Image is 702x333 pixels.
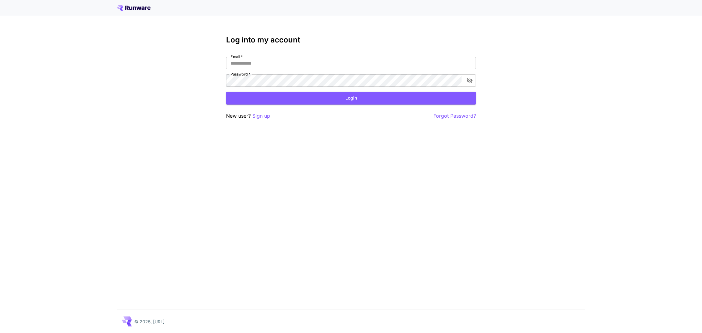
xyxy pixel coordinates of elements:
label: Password [230,71,250,77]
button: Login [226,92,476,105]
button: Sign up [252,112,270,120]
button: toggle password visibility [464,75,475,86]
p: New user? [226,112,270,120]
p: © 2025, [URL] [134,318,165,325]
h3: Log into my account [226,36,476,44]
label: Email [230,54,243,59]
button: Forgot Password? [433,112,476,120]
